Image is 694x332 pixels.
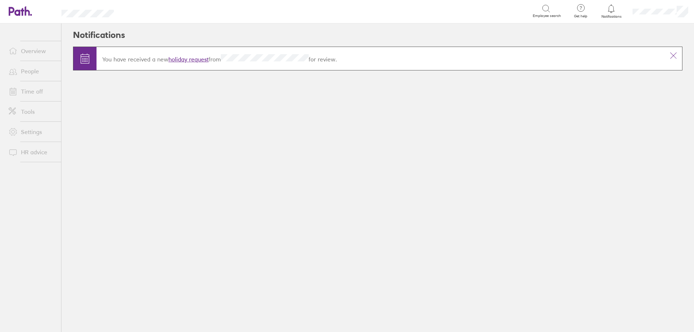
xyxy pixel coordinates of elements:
[73,23,125,47] h2: Notifications
[3,44,61,58] a: Overview
[133,8,152,14] div: Search
[569,14,592,18] span: Get help
[168,56,209,63] a: holiday request
[3,145,61,159] a: HR advice
[533,14,561,18] span: Employee search
[102,54,659,63] p: You have received a new from for review.
[3,104,61,119] a: Tools
[3,125,61,139] a: Settings
[600,4,623,19] a: Notifications
[3,64,61,78] a: People
[3,84,61,99] a: Time off
[600,14,623,19] span: Notifications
